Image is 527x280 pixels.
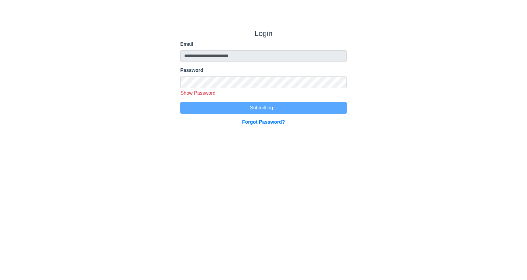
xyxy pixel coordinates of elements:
[250,105,277,110] span: Submitting...
[180,102,347,114] button: Submitting...
[180,29,347,38] h1: Login
[181,90,216,96] span: Show Password
[178,89,218,97] button: Show Password
[242,119,285,125] a: Forgot Password?
[180,41,347,48] label: Email
[180,67,347,74] label: Password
